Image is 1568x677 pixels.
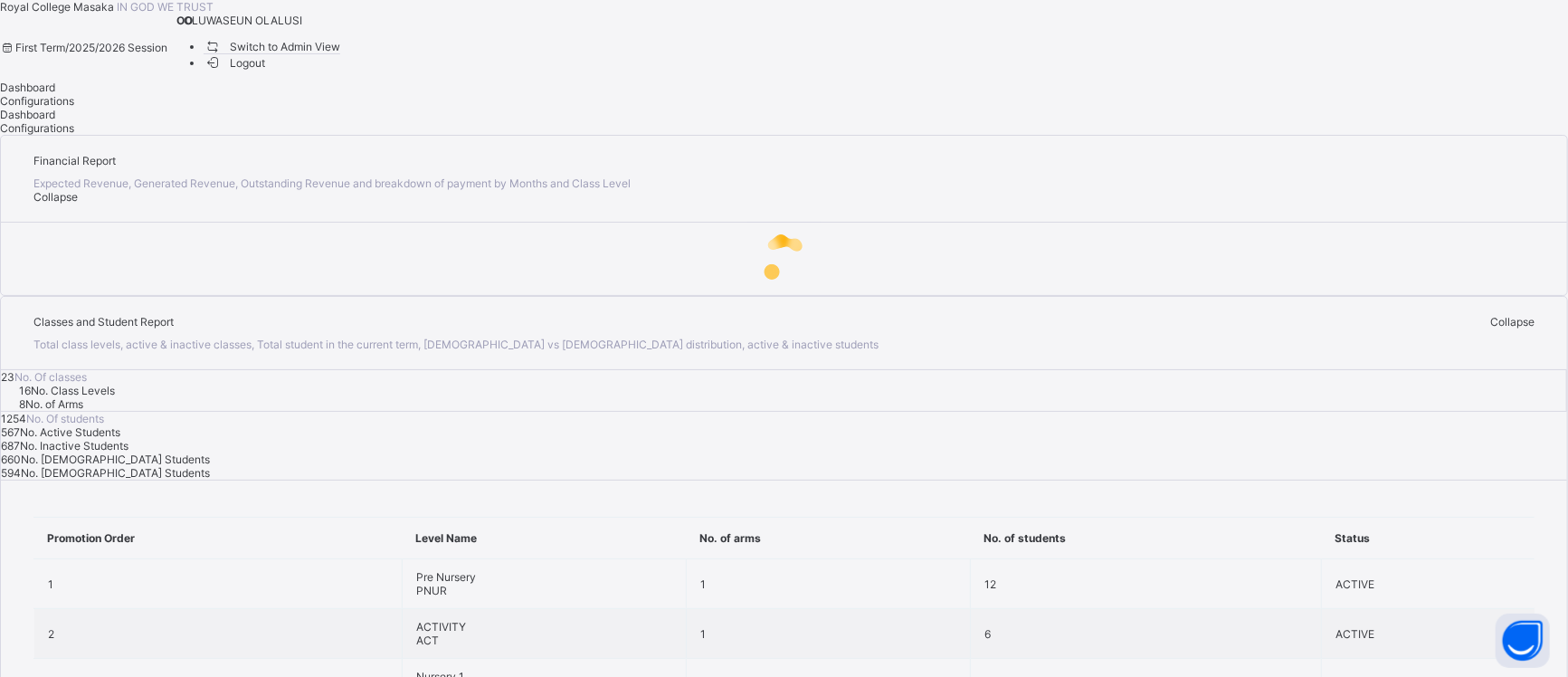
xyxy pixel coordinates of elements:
[1490,315,1535,329] span: Collapse
[1335,577,1374,591] span: ACTIVE
[33,315,174,329] span: Classes and Student Report
[31,384,115,397] span: No. Class Levels
[1496,614,1550,668] button: Open asap
[204,38,341,54] li: dropdown-list-item-name-0
[25,397,83,411] span: No. of Arms
[1,453,21,466] span: 660
[33,338,879,351] span: Total class levels, active & inactive classes, Total student in the current term, [DEMOGRAPHIC_DA...
[19,384,31,397] span: 16
[20,425,120,439] span: No. Active Students
[416,584,447,597] span: PNUR
[1321,518,1535,559] th: Status
[687,518,971,559] th: No. of arms
[1335,627,1374,641] span: ACTIVE
[19,397,25,411] span: 8
[1,412,26,425] span: 1254
[34,559,403,609] td: 1
[416,634,439,647] span: ACT
[403,518,687,559] th: Level Name
[1,425,20,439] span: 567
[34,518,403,559] th: Promotion Order
[34,609,403,659] td: 2
[20,439,128,453] span: No. Inactive Students
[33,154,116,167] span: Financial Report
[14,370,87,384] span: No. Of classes
[21,466,210,480] span: No. [DEMOGRAPHIC_DATA] Students
[204,53,266,72] span: Logout
[204,54,341,70] li: dropdown-list-item-buttom-1
[204,37,341,56] span: Switch to Admin View
[33,176,631,190] span: Expected Revenue, Generated Revenue, Outstanding Revenue and breakdown of payment by Months and C...
[971,609,1322,659] td: 6
[21,453,210,466] span: No. [DEMOGRAPHIC_DATA] Students
[184,14,302,27] span: OLUWASEUN OLALUSI
[687,609,971,659] td: 1
[1,370,14,384] span: 23
[416,620,672,634] span: ACTIVITY
[1,439,20,453] span: 687
[26,412,104,425] span: No. Of students
[33,190,78,204] span: Collapse
[1,466,21,480] span: 594
[176,14,193,27] span: OO
[687,559,971,609] td: 1
[416,570,672,584] span: Pre Nursery
[971,518,1322,559] th: No. of students
[971,559,1322,609] td: 12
